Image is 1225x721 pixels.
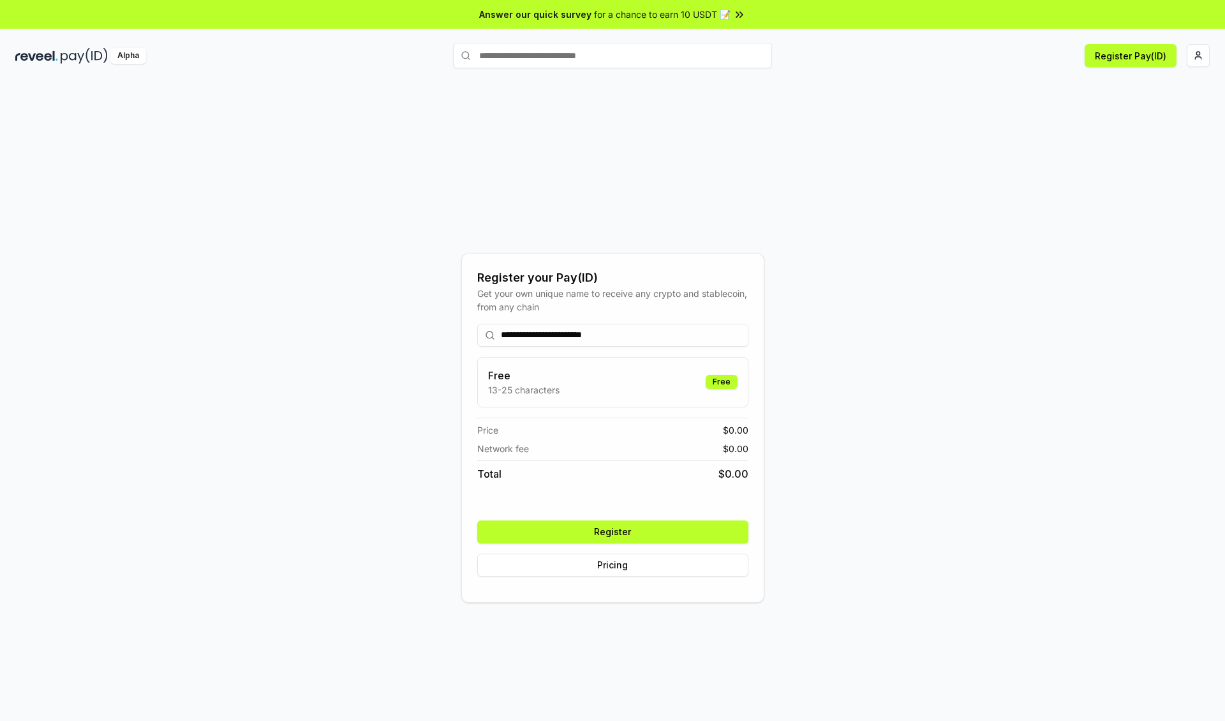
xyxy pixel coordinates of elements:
[477,442,529,455] span: Network fee
[594,8,731,21] span: for a chance to earn 10 USDT 📝
[110,48,146,64] div: Alpha
[488,368,560,383] h3: Free
[723,442,748,455] span: $ 0.00
[477,466,501,482] span: Total
[477,423,498,437] span: Price
[477,287,748,314] div: Get your own unique name to receive any crypto and stablecoin, from any chain
[1085,44,1177,67] button: Register Pay(ID)
[61,48,108,64] img: pay_id
[723,423,748,437] span: $ 0.00
[706,375,738,389] div: Free
[15,48,58,64] img: reveel_dark
[479,8,591,21] span: Answer our quick survey
[488,383,560,397] p: 13-25 characters
[477,269,748,287] div: Register your Pay(ID)
[718,466,748,482] span: $ 0.00
[477,520,748,543] button: Register
[477,554,748,577] button: Pricing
